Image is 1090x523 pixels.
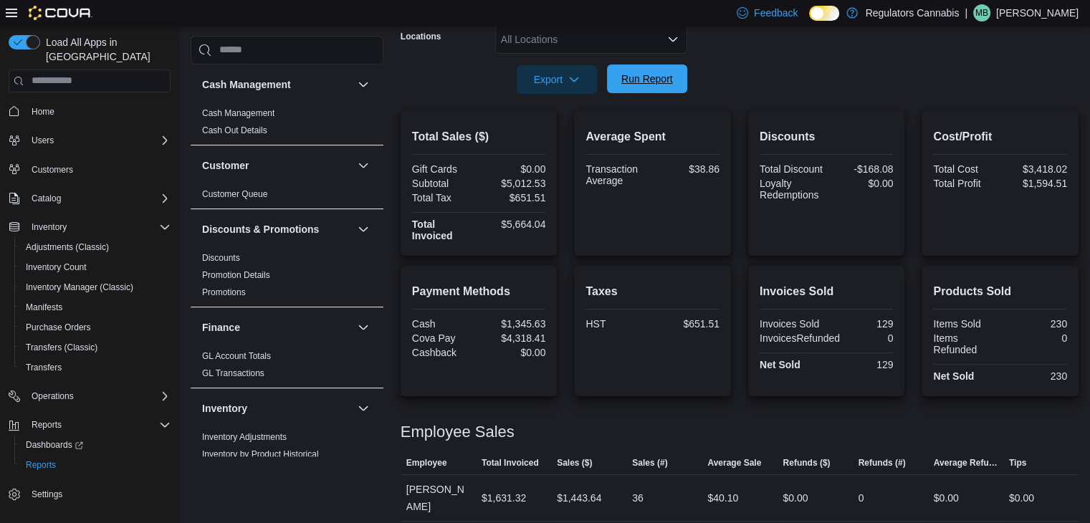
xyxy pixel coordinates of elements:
div: Cova Pay [412,332,476,344]
span: GL Account Totals [202,350,271,362]
span: Settings [26,485,171,503]
button: Transfers [14,358,176,378]
span: Reports [20,456,171,474]
h3: Discounts & Promotions [202,222,319,236]
span: Sales (#) [632,457,667,469]
div: InvoicesRefunded [760,332,840,344]
div: Mike Biron [973,4,990,21]
div: Loyalty Redemptions [760,178,823,201]
span: Transfers (Classic) [20,339,171,356]
h3: Finance [202,320,240,335]
button: Cash Management [202,77,352,92]
button: Export [517,65,597,94]
a: Customers [26,161,79,178]
div: Finance [191,347,383,388]
span: MB [975,4,988,21]
button: Inventory [202,401,352,416]
a: Transfers [20,359,67,376]
h2: Total Sales ($) [412,128,546,145]
div: 0 [1003,332,1067,344]
button: Finance [202,320,352,335]
button: Inventory Manager (Classic) [14,277,176,297]
a: Promotion Details [202,270,270,280]
button: Catalog [3,188,176,208]
div: 230 [1003,370,1067,382]
span: Operations [26,388,171,405]
a: Dashboards [20,436,89,454]
div: [PERSON_NAME] [401,475,476,521]
h2: Payment Methods [412,283,546,300]
h3: Inventory [202,401,247,416]
span: Reports [32,419,62,431]
div: Cash [412,318,476,330]
span: Promotion Details [202,269,270,281]
strong: Total Invoiced [412,219,453,241]
span: Dashboards [26,439,83,451]
span: Adjustments (Classic) [26,241,109,253]
div: $1,631.32 [482,489,526,507]
span: Employee [406,457,447,469]
strong: Net Sold [760,359,800,370]
button: Operations [26,388,80,405]
span: Inventory Adjustments [202,431,287,443]
button: Cash Management [355,76,372,93]
div: Invoices Sold [760,318,823,330]
button: Inventory [355,400,372,417]
button: Discounts & Promotions [202,222,352,236]
span: Export [525,65,588,94]
div: 129 [829,318,893,330]
div: $3,418.02 [1003,163,1067,175]
div: Discounts & Promotions [191,249,383,307]
button: Adjustments (Classic) [14,237,176,257]
span: Refunds ($) [783,457,830,469]
span: Dashboards [20,436,171,454]
span: Inventory Count [26,261,87,273]
div: Subtotal [412,178,476,189]
span: Cash Management [202,107,274,119]
span: Customers [26,160,171,178]
div: $0.00 [783,489,808,507]
div: 230 [1003,318,1067,330]
span: Customer Queue [202,188,267,200]
p: Regulators Cannabis [865,4,959,21]
h2: Invoices Sold [760,283,894,300]
span: Inventory [32,221,67,233]
p: [PERSON_NAME] [996,4,1079,21]
a: Transfers (Classic) [20,339,103,356]
span: Settings [32,489,62,500]
button: Reports [26,416,67,433]
span: Users [32,135,54,146]
span: Average Sale [707,457,761,469]
span: Users [26,132,171,149]
a: Inventory by Product Historical [202,449,319,459]
span: Reports [26,459,56,471]
div: 129 [829,359,893,370]
span: Inventory Count [20,259,171,276]
div: HST [585,318,649,330]
a: GL Account Totals [202,351,271,361]
div: 0 [859,489,864,507]
div: $0.00 [482,347,545,358]
input: Dark Mode [809,6,839,21]
p: | [965,4,967,21]
span: Adjustments (Classic) [20,239,171,256]
span: Inventory Manager (Classic) [20,279,171,296]
div: $0.00 [829,178,893,189]
button: Manifests [14,297,176,317]
h2: Average Spent [585,128,720,145]
h2: Taxes [585,283,720,300]
a: Customer Queue [202,189,267,199]
button: Finance [355,319,372,336]
a: Inventory Manager (Classic) [20,279,139,296]
span: Tips [1009,457,1026,469]
img: Cova [29,6,92,20]
span: Inventory by Product Historical [202,448,319,460]
span: Operations [32,390,74,402]
button: Customer [355,157,372,174]
a: Adjustments (Classic) [20,239,115,256]
h3: Customer [202,158,249,173]
span: Feedback [754,6,798,20]
a: Discounts [202,253,240,263]
span: Sales ($) [557,457,592,469]
button: Inventory [3,217,176,237]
